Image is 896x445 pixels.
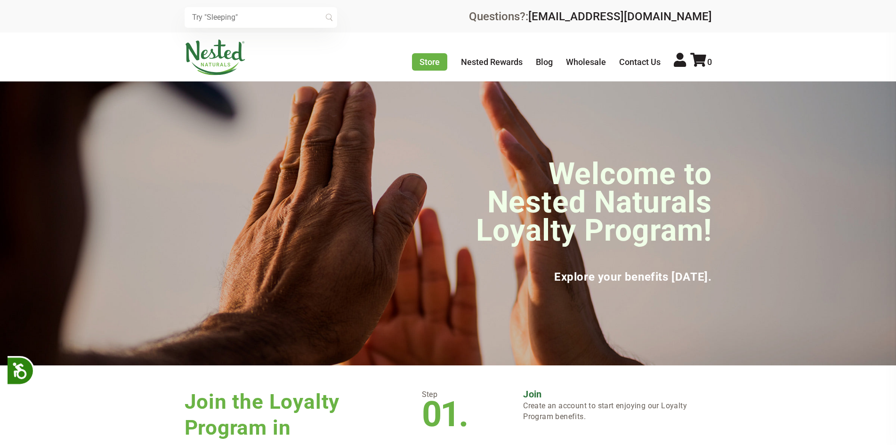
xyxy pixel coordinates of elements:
[185,259,712,287] h3: Explore your benefits [DATE].
[412,53,447,71] a: Store
[619,57,661,67] a: Contact Us
[690,57,712,67] a: 0
[422,389,509,400] p: Step
[185,7,337,28] input: Try "Sleeping"
[185,40,246,75] img: Nested Naturals
[523,388,542,400] strong: Join
[536,57,553,67] a: Blog
[469,11,712,22] div: Questions?:
[528,10,712,23] a: [EMAIL_ADDRESS][DOMAIN_NAME]
[448,160,712,245] h1: Welcome to Nested Naturals Loyalty Program!
[422,400,509,429] h3: 01.
[707,57,712,67] span: 0
[461,57,523,67] a: Nested Rewards
[566,57,606,67] a: Wholesale
[523,389,711,422] p: Create an account to start enjoying our Loyalty Program benefits.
